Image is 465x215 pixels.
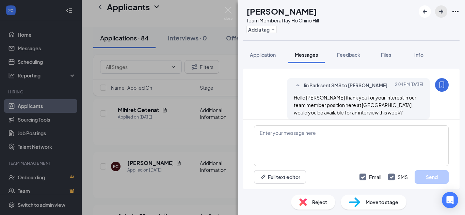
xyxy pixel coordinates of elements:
svg: Ellipses [451,7,460,16]
span: [DATE] 2:04 PM [395,82,423,90]
div: Team Member at Tay Ho Chino Hill [246,17,319,24]
span: Feedback [337,52,360,58]
svg: ArrowLeftNew [421,7,429,16]
span: Messages [295,52,318,58]
button: ArrowLeftNew [419,5,431,18]
button: ArrowRight [435,5,447,18]
svg: Plus [271,28,275,32]
h1: [PERSON_NAME] [246,5,317,17]
svg: Pen [260,174,267,180]
div: Open Intercom Messenger [442,192,458,208]
svg: MobileSms [438,81,446,89]
svg: ArrowRight [437,7,445,16]
button: Full text editorPen [254,170,306,184]
span: Jin Park sent SMS to [PERSON_NAME]. [303,82,389,90]
span: Application [250,52,276,58]
span: Move to stage [366,198,398,206]
span: Info [414,52,423,58]
button: Send [415,170,449,184]
svg: SmallChevronUp [294,82,302,90]
span: Files [381,52,391,58]
span: Reject [312,198,327,206]
span: Hello [PERSON_NAME] thank you for your interest in our team member position here at [GEOGRAPHIC_D... [294,94,416,115]
button: PlusAdd a tag [246,26,277,33]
